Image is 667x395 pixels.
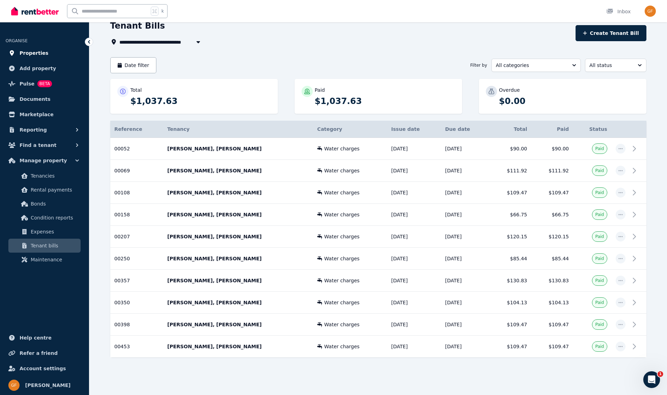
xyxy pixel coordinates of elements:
span: Find a tenant [20,141,57,149]
span: Filter by [470,62,487,68]
span: Paid [595,146,604,151]
th: Category [313,121,387,138]
span: Water charges [324,255,360,262]
button: Find a tenant [6,138,83,152]
span: 00350 [114,300,130,305]
span: Documents [20,95,51,103]
span: Paid [595,168,604,173]
td: [DATE] [387,336,441,358]
span: Paid [595,190,604,195]
button: All categories [491,59,581,72]
a: Maintenance [8,253,81,267]
a: Refer a friend [6,346,83,360]
td: [DATE] [441,204,489,226]
p: [PERSON_NAME], [PERSON_NAME] [167,343,309,350]
span: Marketplace [20,110,53,119]
td: [DATE] [441,292,489,314]
span: Rental payments [31,186,78,194]
p: $1,037.63 [131,96,271,107]
p: [PERSON_NAME], [PERSON_NAME] [167,255,309,262]
span: 00398 [114,322,130,327]
span: k [161,8,164,14]
span: 00250 [114,256,130,261]
span: 00052 [114,146,130,151]
p: Overdue [499,87,520,94]
span: 1 [658,371,663,377]
span: Water charges [324,211,360,218]
h1: Tenant Bills [110,20,165,31]
th: Paid [531,121,573,138]
td: $109.47 [490,182,531,204]
td: $130.83 [490,270,531,292]
button: Create Tenant Bill [576,25,646,41]
img: Giora Friede [645,6,656,17]
p: [PERSON_NAME], [PERSON_NAME] [167,299,309,306]
p: [PERSON_NAME], [PERSON_NAME] [167,321,309,328]
span: BETA [37,80,52,87]
span: Paid [595,278,604,283]
span: Paid [595,234,604,239]
span: ORGANISE [6,38,28,43]
a: Documents [6,92,83,106]
td: $66.75 [531,204,573,226]
span: All status [590,62,632,69]
span: Paid [595,212,604,217]
td: $109.47 [490,336,531,358]
p: Total [131,87,142,94]
td: [DATE] [441,336,489,358]
span: Reporting [20,126,47,134]
span: Water charges [324,189,360,196]
td: $120.15 [490,226,531,248]
td: [DATE] [387,138,441,160]
span: Water charges [324,145,360,152]
span: Help centre [20,334,52,342]
span: 00453 [114,344,130,349]
span: Tenancies [31,172,78,180]
span: Manage property [20,156,67,165]
span: Expenses [31,228,78,236]
td: $111.92 [490,160,531,182]
td: [DATE] [387,292,441,314]
td: $85.44 [531,248,573,270]
span: Reference [114,126,142,132]
button: Date filter [110,57,157,73]
td: $104.13 [531,292,573,314]
td: $109.47 [531,182,573,204]
td: $130.83 [531,270,573,292]
td: [DATE] [441,160,489,182]
div: Inbox [606,8,631,15]
th: Total [490,121,531,138]
td: [DATE] [441,314,489,336]
td: $111.92 [531,160,573,182]
p: [PERSON_NAME], [PERSON_NAME] [167,211,309,218]
a: Condition reports [8,211,81,225]
td: [DATE] [387,226,441,248]
p: $0.00 [499,96,639,107]
span: Properties [20,49,49,57]
img: RentBetter [11,6,59,16]
td: $109.47 [531,336,573,358]
td: $120.15 [531,226,573,248]
th: Due date [441,121,489,138]
span: Water charges [324,343,360,350]
td: $66.75 [490,204,531,226]
img: Giora Friede [8,380,20,391]
td: $109.47 [531,314,573,336]
span: Paid [595,322,604,327]
span: Account settings [20,364,66,373]
th: Status [573,121,612,138]
span: 00207 [114,234,130,239]
iframe: Intercom live chat [643,371,660,388]
td: [DATE] [387,314,441,336]
a: Tenant bills [8,239,81,253]
span: Paid [595,344,604,349]
td: $104.13 [490,292,531,314]
span: [PERSON_NAME] [25,381,71,389]
span: Maintenance [31,255,78,264]
span: Refer a friend [20,349,58,357]
p: [PERSON_NAME], [PERSON_NAME] [167,145,309,152]
span: Water charges [324,299,360,306]
span: All categories [496,62,566,69]
a: Properties [6,46,83,60]
p: [PERSON_NAME], [PERSON_NAME] [167,233,309,240]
